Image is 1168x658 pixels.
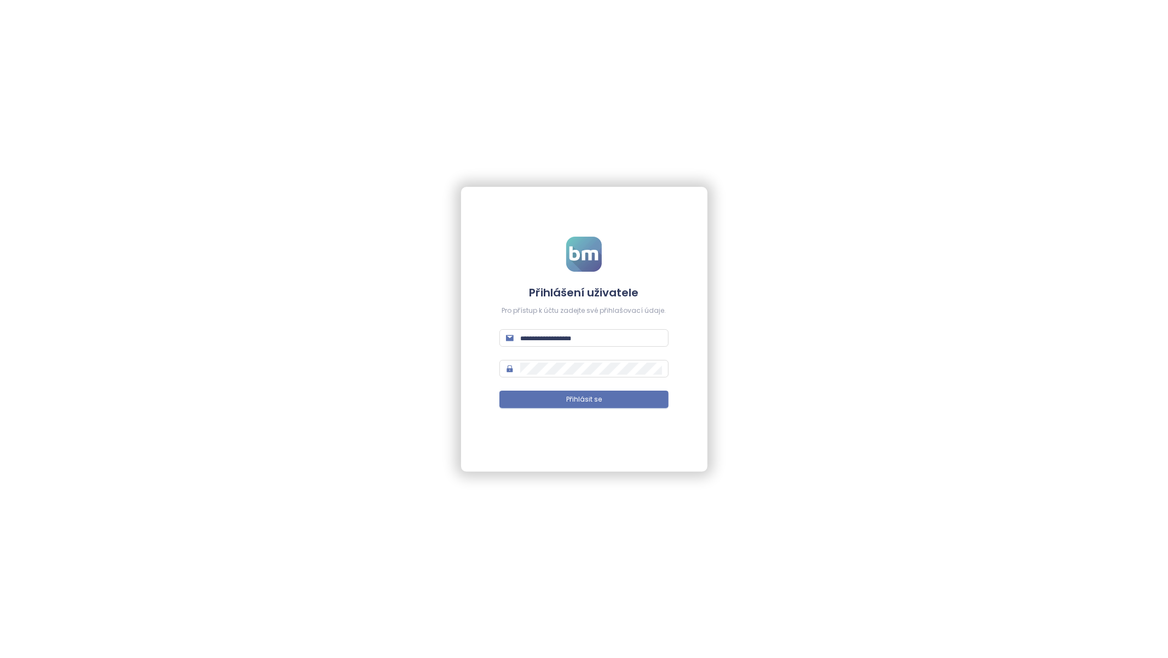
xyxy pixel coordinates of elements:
[499,306,668,316] div: Pro přístup k účtu zadejte své přihlašovací údaje.
[566,394,602,405] span: Přihlásit se
[566,237,602,272] img: logo
[499,285,668,300] h4: Přihlášení uživatele
[506,365,514,373] span: lock
[499,391,668,408] button: Přihlásit se
[506,334,514,342] span: mail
